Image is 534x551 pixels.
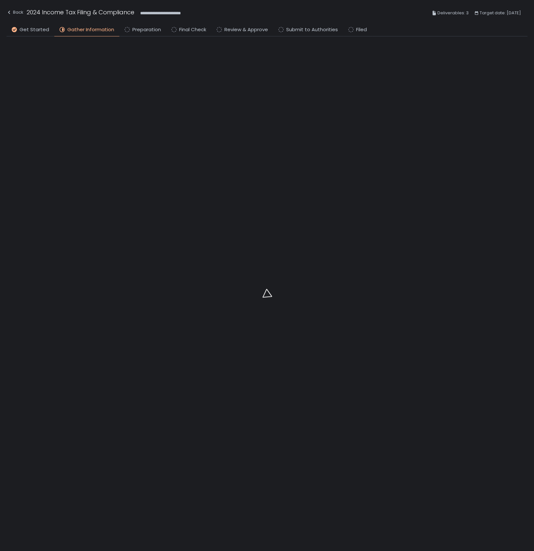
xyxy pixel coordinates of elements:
[27,8,134,17] h1: 2024 Income Tax Filing & Compliance
[179,26,206,33] span: Final Check
[7,8,23,19] button: Back
[356,26,367,33] span: Filed
[286,26,338,33] span: Submit to Authorities
[20,26,49,33] span: Get Started
[480,9,521,17] span: Target date: [DATE]
[7,8,23,16] div: Back
[437,9,469,17] span: Deliverables: 3
[132,26,161,33] span: Preparation
[67,26,114,33] span: Gather Information
[224,26,268,33] span: Review & Approve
